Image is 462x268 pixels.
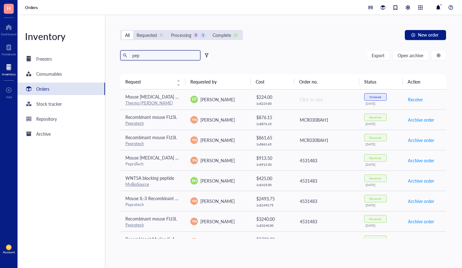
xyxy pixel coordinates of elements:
th: Cost [251,74,294,89]
span: [PERSON_NAME] [200,117,235,123]
div: 1 x $ 861.65 [256,142,289,146]
span: [PERSON_NAME] [200,137,235,143]
td: 4531483 [294,231,359,252]
button: Receive [408,94,423,104]
span: YN [192,219,197,224]
div: 4531483 [300,218,354,225]
div: Add [6,95,12,99]
a: Inventory [2,62,16,76]
div: Received [369,197,381,200]
div: Received [369,136,381,139]
a: Orders [25,5,39,10]
div: PeproTech [125,161,180,167]
span: Archive order [408,238,434,245]
div: [DATE] [365,203,398,207]
div: Requested [137,32,157,38]
button: Open archive [392,50,429,60]
span: Recombinant mouse FLt3L [125,215,177,222]
button: Archive order [408,135,434,145]
span: Open archive [398,53,423,58]
span: Export [372,53,384,58]
span: MP [7,246,10,249]
a: Archive [18,128,105,140]
span: Mouse [MEDICAL_DATA] Recombinant Protein, PeproTech® [125,94,242,100]
div: Complete [213,32,231,38]
div: Received [369,217,381,221]
th: Request [120,74,185,89]
button: Archive order [408,176,434,186]
span: Recombinant Murine IL-4 [125,236,174,242]
div: $ 2700.00 [256,236,289,243]
div: Inventory [2,72,16,76]
span: Recombinant mouse FLt3L [125,114,177,120]
div: 1 [200,33,206,38]
button: Export [366,50,390,60]
div: Peprotech [125,202,180,207]
span: Archive order [408,218,434,225]
a: Freezers [18,53,105,65]
span: Archive order [408,157,434,164]
div: 4531483 [300,177,354,184]
div: Received [369,156,381,160]
td: MCR030BAH1 [294,109,359,130]
div: $ 2493.75 [256,195,289,202]
div: Inventory [18,30,105,43]
span: H [7,4,11,12]
div: segmented control [120,30,243,40]
div: 1 x $ 224.00 [256,102,289,105]
a: Peprotech [125,222,144,228]
div: MCR030BAH1 [300,137,354,144]
span: Request [125,78,173,85]
span: New order [418,32,439,37]
div: 0 [159,33,164,38]
div: Repository [36,115,57,122]
span: YN [192,137,197,143]
span: Recombinant mouse FLt3L [125,134,177,140]
th: Order no. [294,74,359,89]
div: $ 224.00 [256,94,289,100]
div: 0 [193,33,198,38]
span: Archive order [408,116,434,123]
div: 4531483 [300,238,354,245]
div: Stock tracker [36,100,62,107]
a: Peprotech [125,120,144,126]
div: Received [369,237,381,241]
span: BH [192,178,197,183]
div: [DATE] [365,142,398,146]
span: [PERSON_NAME] [200,218,235,225]
div: Freezers [36,55,52,62]
div: Notebook [2,52,16,56]
th: Requested by [185,74,250,89]
div: $ 3240.00 [256,215,289,222]
span: [PERSON_NAME] [200,178,235,184]
div: Click to add [300,96,354,103]
div: 15 [233,33,238,38]
div: Processing [171,32,191,38]
span: EP [192,97,196,102]
button: New order [405,30,446,40]
div: All [125,32,130,38]
td: 4531483 [294,170,359,191]
span: [PERSON_NAME] [200,198,235,204]
div: $ 425.00 [256,175,289,182]
input: Find orders in table [130,51,198,60]
a: Peprotech [125,140,144,146]
a: Stock tracker [18,98,105,110]
span: Archive order [408,198,434,205]
div: 4531483 [300,157,354,164]
a: Notebook [2,42,16,56]
td: 4531483 [294,211,359,231]
div: [DATE] [365,224,398,227]
div: 4531483 [300,198,354,205]
span: Archive order [408,137,434,144]
td: 4531483 [294,191,359,211]
div: Ordered [369,95,381,99]
span: [PERSON_NAME] [200,157,235,164]
div: 1 x $ 425.00 [256,183,289,187]
button: Archive order [408,115,434,125]
div: Account [3,250,15,254]
div: [DATE] [365,183,398,187]
div: 1 x $ 876.15 [256,122,289,126]
span: Mouse [MEDICAL_DATA] Recombinant Protein, PeproTech® [125,154,242,161]
button: Archive order [408,196,434,206]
